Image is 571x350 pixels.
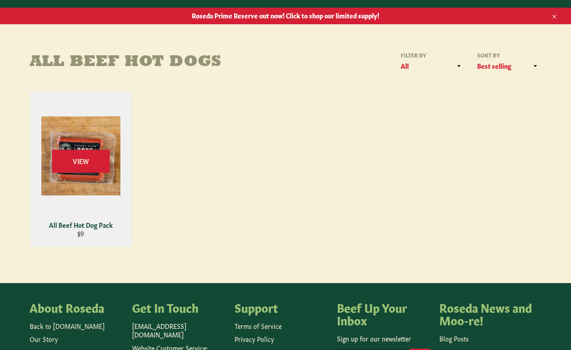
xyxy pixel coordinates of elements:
p: [EMAIL_ADDRESS][DOMAIN_NAME] [132,322,226,339]
label: Filter by [398,51,465,59]
span: View [52,150,110,173]
h4: Beef Up Your Inbox [337,301,430,326]
a: Back to [DOMAIN_NAME] [30,321,105,330]
h4: Roseda News and Moo-re! [439,301,533,326]
label: Sort by [474,51,542,59]
a: Terms of Service [235,321,282,330]
h1: All Beef Hot Dogs [30,53,286,71]
div: All Beef Hot Dog Pack [35,221,126,229]
a: All Beef Hot Dog Pack All Beef Hot Dog Pack $9 View [30,91,132,247]
a: Privacy Policy [235,334,274,343]
h4: Support [235,301,328,314]
h4: About Roseda [30,301,123,314]
a: Blog Posts [439,334,469,343]
p: Sign up for our newsletter [337,334,430,343]
a: Our Story [30,334,58,343]
h4: Get In Touch [132,301,226,314]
